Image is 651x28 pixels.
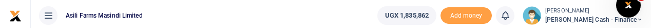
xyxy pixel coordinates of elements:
span: UGX 1,835,862 [385,10,429,21]
a: UGX 1,835,862 [377,6,436,25]
img: logo-small [9,10,22,22]
li: Wallet ballance [373,6,441,25]
span: [PERSON_NAME] Cash - Finance [545,15,643,24]
a: Add money [441,11,492,19]
span: Add money [441,7,492,24]
small: [PERSON_NAME] [545,7,643,16]
a: profile-user [PERSON_NAME] [PERSON_NAME] Cash - Finance [523,6,643,25]
a: logo-small logo-large logo-large [9,11,22,19]
li: Toup your wallet [441,7,492,24]
img: profile-user [523,6,541,25]
span: Asili Farms Masindi Limited [62,11,147,20]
